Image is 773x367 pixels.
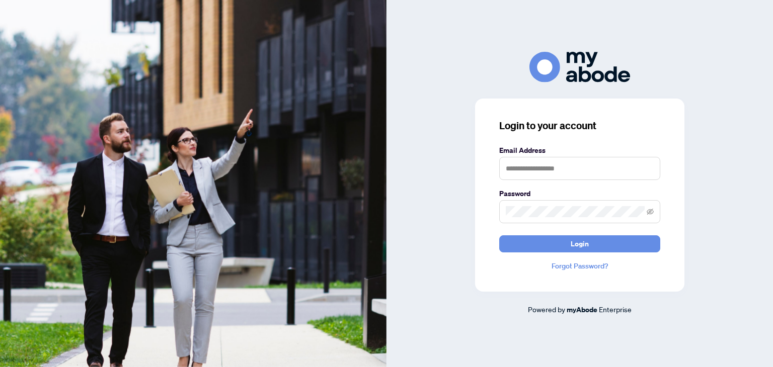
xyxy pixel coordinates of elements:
a: Forgot Password? [499,260,660,271]
h3: Login to your account [499,119,660,133]
span: eye-invisible [647,208,654,215]
img: ma-logo [529,52,630,82]
span: Login [571,236,589,252]
button: Login [499,235,660,252]
label: Password [499,188,660,199]
span: Enterprise [599,305,632,314]
a: myAbode [567,304,597,315]
label: Email Address [499,145,660,156]
span: Powered by [528,305,565,314]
